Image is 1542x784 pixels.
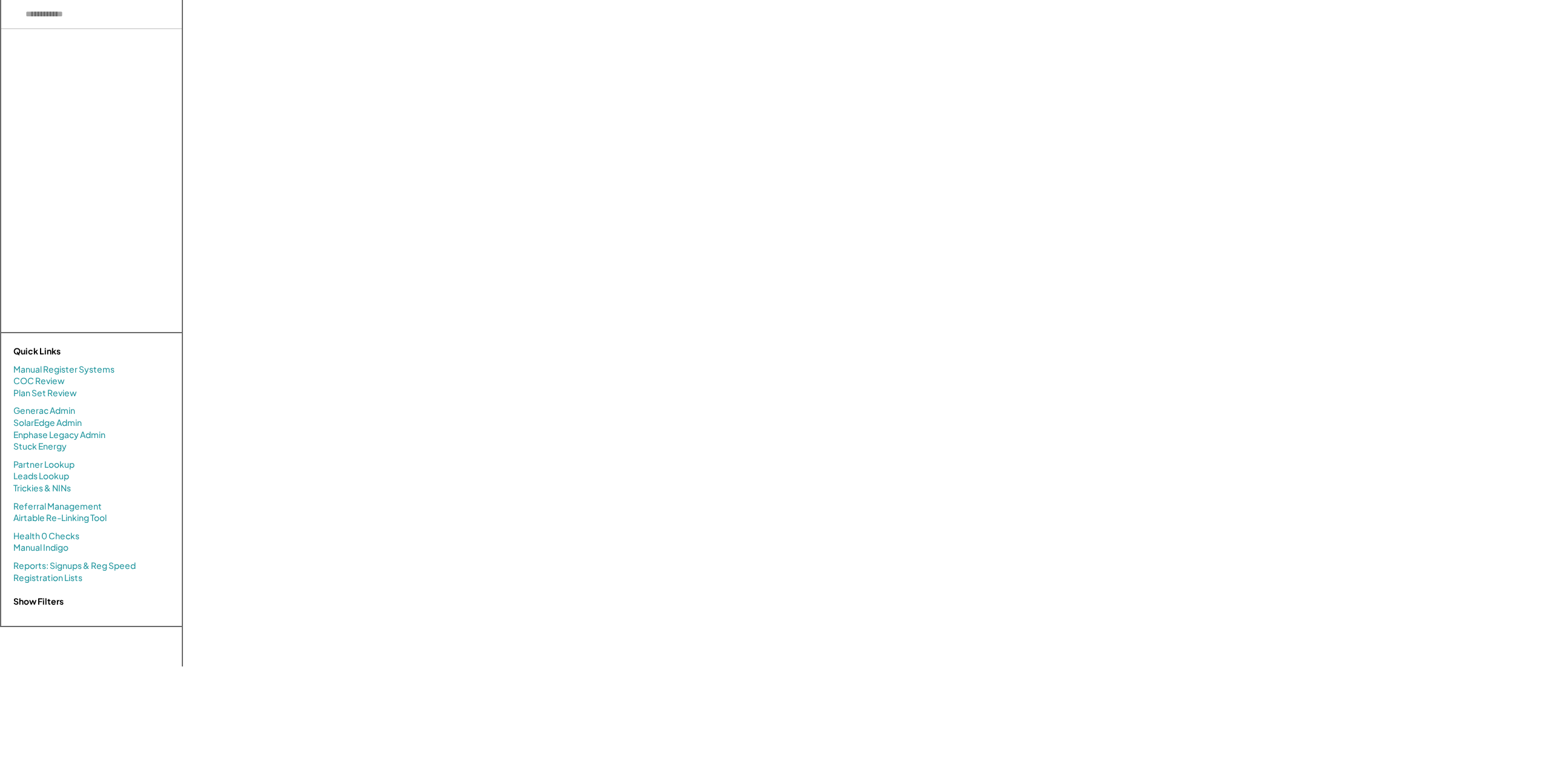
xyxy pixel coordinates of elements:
[13,470,69,482] a: Leads Lookup
[13,530,79,542] a: Health 0 Checks
[13,387,77,399] a: Plan Set Review
[13,512,107,524] a: Airtable Re-Linking Tool
[13,542,68,554] a: Manual Indigo
[13,440,67,453] a: Stuck Energy
[13,405,75,417] a: Generac Admin
[13,375,65,387] a: COC Review
[13,345,135,357] div: Quick Links
[13,596,64,606] strong: Show Filters
[13,500,102,513] a: Referral Management
[13,560,136,572] a: Reports: Signups & Reg Speed
[13,572,82,584] a: Registration Lists
[13,364,115,376] a: Manual Register Systems
[13,482,71,494] a: Trickies & NINs
[13,417,82,429] a: SolarEdge Admin
[13,429,105,441] a: Enphase Legacy Admin
[13,459,75,471] a: Partner Lookup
